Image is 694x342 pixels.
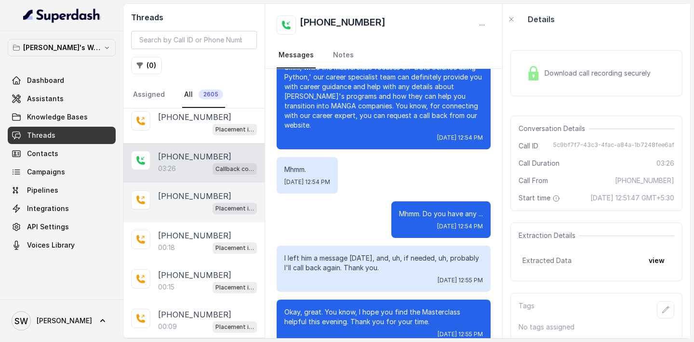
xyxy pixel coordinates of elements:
[643,252,670,269] button: view
[522,256,572,265] span: Extracted Data
[182,82,225,108] a: All2605
[158,230,231,241] p: [PHONE_NUMBER]
[158,269,231,281] p: [PHONE_NUMBER]
[158,164,176,173] p: 03:26
[545,68,654,78] span: Download call recording securely
[331,42,356,68] a: Notes
[27,240,75,250] span: Voices Library
[656,158,674,168] span: 03:26
[8,237,116,254] a: Voices Library
[8,72,116,89] a: Dashboard
[215,164,254,174] p: Callback collector
[215,243,254,253] p: Placement information collector
[158,322,177,331] p: 00:09
[131,12,257,23] h2: Threads
[284,253,483,273] p: I left him a message [DATE], and, uh, if needed, uh, probably I'll call back again. Thank you.
[526,66,541,80] img: Lock Icon
[8,108,116,126] a: Knowledge Bases
[23,8,101,23] img: light.svg
[277,42,491,68] nav: Tabs
[590,193,674,203] span: [DATE] 12:51:47 GMT+5:30
[437,134,483,142] span: [DATE] 12:54 PM
[158,190,231,202] p: [PHONE_NUMBER]
[284,178,330,186] span: [DATE] 12:54 PM
[8,90,116,107] a: Assistants
[8,200,116,217] a: Integrations
[519,158,560,168] span: Call Duration
[27,112,88,122] span: Knowledge Bases
[528,13,555,25] p: Details
[27,76,64,85] span: Dashboard
[14,316,28,326] text: SW
[23,42,100,53] p: [PERSON_NAME]'s Workspace
[158,309,231,320] p: [PHONE_NUMBER]
[8,307,116,334] a: [PERSON_NAME]
[8,218,116,236] a: API Settings
[215,322,254,332] p: Placement information collector
[519,322,674,332] p: No tags assigned
[519,176,548,185] span: Call From
[300,15,386,35] h2: [PHONE_NUMBER]
[438,276,483,284] span: [DATE] 12:55 PM
[399,209,483,219] p: Mhmm. Do you have any ...
[158,151,231,162] p: [PHONE_NUMBER]
[519,301,534,318] p: Tags
[284,63,483,130] p: Umm, while the Masterclass focuses on 'Data Science using Python,' our career specialist team can...
[519,193,562,203] span: Start time
[199,90,223,99] span: 2605
[615,176,674,185] span: [PHONE_NUMBER]
[284,307,483,327] p: Okay, great. You know, I hope you find the Masterclass helpful this evening. Thank you for your t...
[8,182,116,199] a: Pipelines
[215,283,254,292] p: Placement information collector
[284,165,330,174] p: Mhmm.
[8,39,116,56] button: [PERSON_NAME]'s Workspace
[37,316,92,326] span: [PERSON_NAME]
[27,131,55,140] span: Threads
[27,149,58,158] span: Contacts
[131,57,162,74] button: (0)
[8,163,116,181] a: Campaigns
[519,231,579,240] span: Extraction Details
[277,42,316,68] a: Messages
[158,243,175,252] p: 00:18
[8,145,116,162] a: Contacts
[131,82,167,108] a: Assigned
[215,204,254,213] p: Placement information collector
[8,127,116,144] a: Threads
[27,222,69,232] span: API Settings
[27,94,64,104] span: Assistants
[519,124,589,133] span: Conversation Details
[519,141,538,151] span: Call ID
[131,31,257,49] input: Search by Call ID or Phone Number
[27,204,69,213] span: Integrations
[27,167,65,177] span: Campaigns
[215,125,254,134] p: Placement information collector
[553,141,674,151] span: 5c9bf7f7-43c3-4fac-a84a-1b7248fee6af
[158,111,231,123] p: [PHONE_NUMBER]
[438,330,483,338] span: [DATE] 12:55 PM
[27,185,58,195] span: Pipelines
[131,82,257,108] nav: Tabs
[158,282,174,292] p: 00:15
[437,223,483,230] span: [DATE] 12:54 PM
